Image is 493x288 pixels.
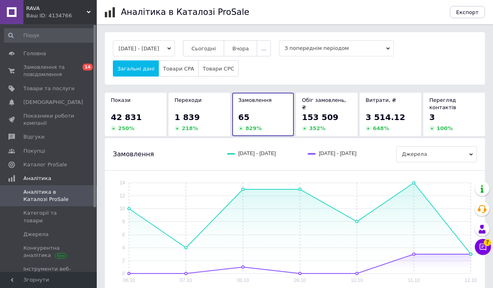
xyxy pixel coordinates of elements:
[366,97,396,103] span: Витрати, ₴
[23,209,75,224] span: Категорії та товари
[302,112,338,122] span: 153 509
[118,125,134,131] span: 250 %
[475,239,491,255] button: Чат з покупцем7
[23,231,48,238] span: Джерела
[23,265,75,280] span: Інструменти веб-аналітики
[158,60,198,77] button: Товари CPA
[23,99,83,106] span: [DEMOGRAPHIC_DATA]
[175,97,202,103] span: Переходи
[429,97,456,110] span: Перегляд контактів
[122,271,125,276] text: 0
[429,112,435,122] span: 3
[279,40,394,56] span: З попереднім періодом
[182,125,198,131] span: 218 %
[122,232,125,238] text: 6
[120,206,125,211] text: 10
[117,66,154,72] span: Загальні дані
[23,189,75,203] span: Аналітика в Каталозі ProSale
[484,236,491,244] span: 7
[257,40,270,56] button: ...
[122,245,125,251] text: 4
[23,64,75,78] span: Замовлення та повідомлення
[23,175,51,182] span: Аналітика
[237,278,249,283] text: 08.10
[450,6,485,18] button: Експорт
[23,112,75,127] span: Показники роботи компанії
[309,125,325,131] span: 352 %
[232,46,249,52] span: Вчора
[302,97,346,110] span: Обіг замовлень, ₴
[23,50,46,57] span: Головна
[23,85,75,92] span: Товари та послуги
[224,40,257,56] button: Вчора
[198,60,239,77] button: Товари CPC
[113,40,175,56] button: [DATE] - [DATE]
[203,66,234,72] span: Товари CPC
[122,219,125,224] text: 8
[4,28,95,43] input: Пошук
[175,112,200,122] span: 1 839
[180,278,192,283] text: 07.10
[183,40,225,56] button: Сьогодні
[123,278,135,283] text: 06.10
[23,133,44,141] span: Відгуки
[111,97,131,103] span: Покази
[437,125,453,131] span: 100 %
[111,112,142,122] span: 42 831
[261,46,266,52] span: ...
[83,64,93,70] span: 14
[465,278,477,283] text: 12.10
[120,193,125,199] text: 12
[238,112,250,122] span: 65
[113,60,159,77] button: Загальні дані
[120,180,125,186] text: 14
[373,125,389,131] span: 648 %
[23,244,75,259] span: Конкурентна аналітика
[456,9,479,15] span: Експорт
[366,112,405,122] span: 3 514.12
[26,12,97,19] div: Ваш ID: 4134766
[23,161,67,168] span: Каталог ProSale
[113,150,154,159] span: Замовлення
[408,278,420,283] text: 11.10
[26,5,87,12] span: RAVA
[238,97,272,103] span: Замовлення
[351,278,363,283] text: 10.10
[122,258,125,263] text: 2
[396,146,477,162] span: Джерела
[163,66,194,72] span: Товари CPA
[191,46,216,52] span: Сьогодні
[23,147,45,155] span: Покупці
[121,7,249,17] h1: Аналітика в Каталозі ProSale
[294,278,306,283] text: 09.10
[245,125,262,131] span: 829 %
